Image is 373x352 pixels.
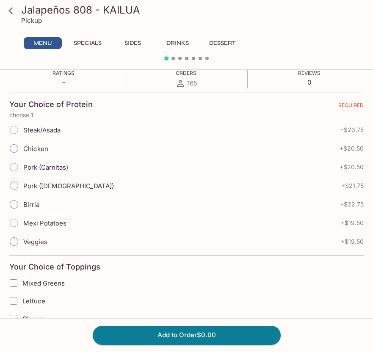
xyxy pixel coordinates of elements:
[340,145,364,152] span: + $20.50
[338,102,364,112] span: REQUIRED
[9,112,364,118] p: choose 1
[23,182,114,190] span: Pork ([DEMOGRAPHIC_DATA])
[23,219,66,227] span: Mexi Potatoes
[22,279,65,287] span: Mixed Greens
[158,37,196,49] button: Drinks
[24,37,62,49] button: Menu
[176,70,196,76] span: Orders
[341,238,364,245] span: + $19.50
[340,201,364,208] span: + $22.75
[340,164,364,170] span: + $20.50
[23,201,39,209] span: Birria
[23,163,68,171] span: Pork (Carnitas)
[341,182,364,189] span: + $21.75
[21,16,42,25] p: Pickup
[52,78,75,86] p: -
[22,297,45,305] span: Lettuce
[341,220,364,226] span: + $19.50
[21,3,366,16] h3: Jalapeños 808 - KAILUA
[52,70,75,76] span: Ratings
[23,145,48,153] span: Chicken
[187,79,197,87] span: 165
[298,70,321,76] span: Reviews
[22,315,46,323] span: Cheese
[203,37,241,49] button: Dessert
[298,78,321,86] p: 0
[23,238,47,246] span: Veggies
[93,326,281,344] button: Add to Order$0.00
[69,37,107,49] button: Specials
[113,37,152,49] button: Sides
[23,126,61,134] span: Steak/Asada
[340,126,364,133] span: + $23.75
[9,262,100,272] h4: Your Choice of Toppings
[9,100,93,109] h4: Your Choice of Protein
